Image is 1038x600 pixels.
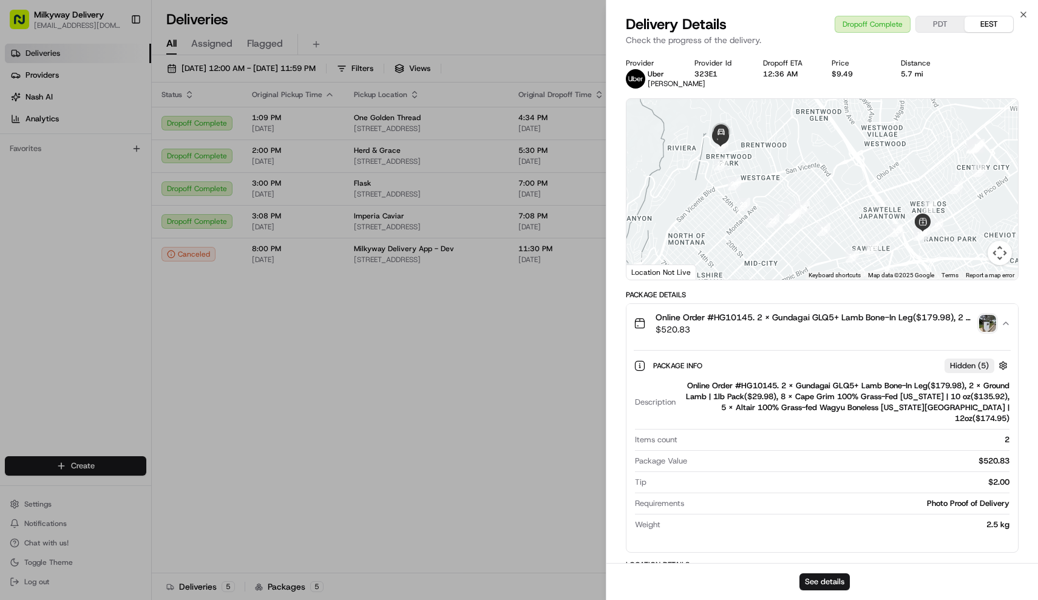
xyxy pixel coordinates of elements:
button: See all [188,155,221,170]
p: Check the progress of the delivery. [626,34,1019,46]
span: Items count [635,434,677,445]
div: 3 [969,139,982,152]
div: 23 [737,198,750,211]
img: 1736555255976-a54dd68f-1ca7-489b-9aae-adbdc363a1c4 [12,116,34,138]
div: 20 [785,209,799,223]
div: 21 [785,210,798,223]
div: 4 [971,139,985,152]
span: Delivery Details [626,15,727,34]
div: 25 [714,157,728,170]
div: Location Details [626,560,1019,570]
button: Map camera controls [988,241,1012,265]
img: uber-new-logo.jpeg [626,69,645,89]
span: API Documentation [115,271,195,283]
img: Google [629,264,670,280]
span: Description [635,397,676,408]
div: 24 [728,177,741,190]
div: $2.00 [651,477,1010,488]
div: 15 [817,223,830,236]
div: 6 [973,164,986,177]
img: 9188753566659_6852d8bf1fb38e338040_72.png [25,116,47,138]
span: $520.83 [656,323,975,335]
button: Online Order #HG10145. 2 x Gundagai GLQ5+ Lamb Bone-In Leg($179.98), 2 x Ground Lamb | 1lb Pack($... [626,304,1019,343]
button: PDT [916,16,965,32]
div: 💻 [103,272,112,282]
button: 323E1 [694,69,717,79]
div: Provider [626,58,675,68]
span: Uber [648,69,664,79]
div: 2.5 kg [665,519,1010,530]
div: Past conversations [12,158,78,167]
div: Package Details [626,290,1019,300]
span: Hidden ( 5 ) [950,360,989,371]
img: Nash [12,12,36,36]
span: Knowledge Base [24,271,93,283]
button: EEST [965,16,1013,32]
div: 13 [866,241,879,254]
div: 12 [889,224,903,237]
a: Report a map error [966,272,1014,278]
a: 📗Knowledge Base [7,266,98,288]
button: Hidden (5) [945,358,1011,373]
span: Requirements [635,498,684,509]
p: Welcome 👋 [12,49,221,68]
img: photo_proof_of_delivery image [979,315,996,332]
span: Pylon [121,301,147,310]
img: Masood Aslam [12,177,32,196]
div: 8 [923,200,937,213]
div: Start new chat [55,116,199,128]
div: 2 [966,140,980,153]
span: [PERSON_NAME] [38,188,98,198]
span: Tip [635,477,646,488]
div: 18 [786,209,799,222]
div: 9 [930,218,943,232]
span: [DATE] [47,221,72,231]
button: See details [799,573,850,590]
span: Weight [635,519,660,530]
div: Online Order #HG10145. 2 x Gundagai GLQ5+ Lamb Bone-In Leg($179.98), 2 x Ground Lamb | 1lb Pack($... [626,343,1019,552]
div: 14 [846,249,859,263]
div: 2 [682,434,1010,445]
input: Clear [32,78,200,91]
span: [DATE] [107,188,132,198]
span: [PERSON_NAME] [648,79,705,89]
div: We're available if you need us! [55,128,167,138]
img: 1736555255976-a54dd68f-1ca7-489b-9aae-adbdc363a1c4 [24,189,34,198]
span: Package Info [653,361,705,371]
div: Price [832,58,881,68]
div: 7 [949,181,963,194]
div: Dropoff ETA [763,58,812,68]
div: Location Not Live [626,265,696,280]
button: Keyboard shortcuts [809,271,861,280]
span: Online Order #HG10145. 2 x Gundagai GLQ5+ Lamb Bone-In Leg($179.98), 2 x Ground Lamb | 1lb Pack($... [656,311,975,323]
a: Terms [941,272,958,278]
div: $520.83 [692,456,1010,467]
div: Online Order #HG10145. 2 x Gundagai GLQ5+ Lamb Bone-In Leg($179.98), 2 x Ground Lamb | 1lb Pack($... [680,380,1010,424]
span: Package Value [635,456,687,467]
span: Map data ©2025 Google [868,272,934,278]
span: • [101,188,105,198]
div: Distance [901,58,950,68]
button: Start new chat [206,120,221,134]
div: 17 [784,211,797,224]
div: 22 [766,214,779,228]
a: 💻API Documentation [98,266,200,288]
div: Provider Id [694,58,744,68]
div: 11 [914,228,927,241]
div: Photo Proof of Delivery [689,498,1010,509]
div: 16 [796,201,810,214]
a: Open this area in Google Maps (opens a new window) [629,264,670,280]
div: 📗 [12,272,22,282]
div: 5.7 mi [901,69,950,79]
div: 5 [969,140,983,153]
div: 12:36 AM [763,69,812,79]
a: Powered byPylon [86,300,147,310]
span: • [40,221,44,231]
div: $9.49 [832,69,881,79]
